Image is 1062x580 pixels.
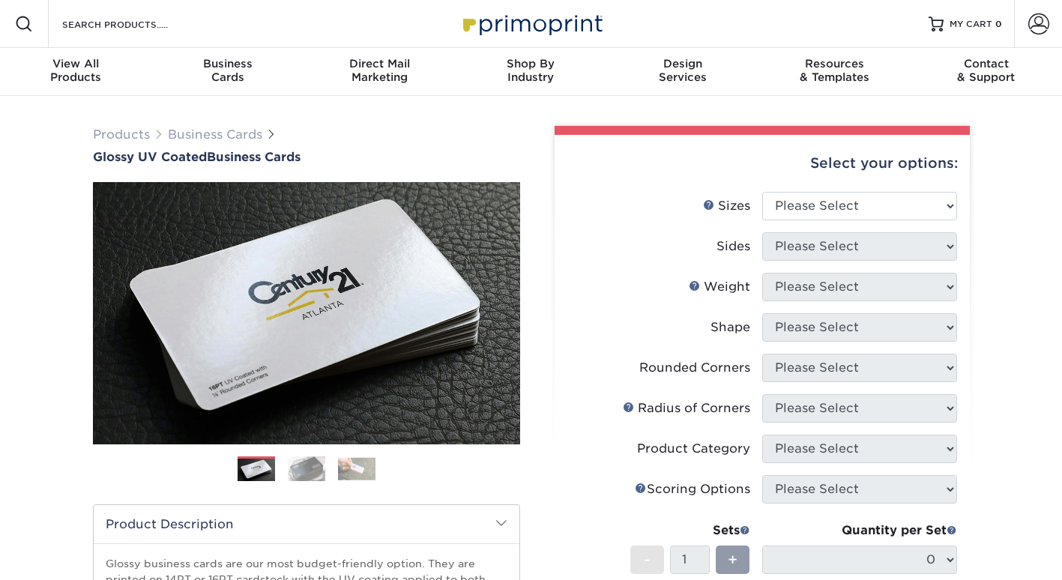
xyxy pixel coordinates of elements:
span: Contact [911,57,1062,70]
h1: Business Cards [93,150,520,164]
div: Radius of Corners [623,399,750,417]
span: Resources [758,57,910,70]
h2: Product Description [94,505,519,543]
div: Select your options: [567,135,958,192]
a: BusinessCards [151,48,303,96]
img: Business Cards 02 [288,456,325,482]
span: Design [607,57,758,70]
div: Quantity per Set [762,522,957,540]
a: Products [93,127,150,142]
input: SEARCH PRODUCTS..... [61,15,207,33]
div: & Support [911,57,1062,84]
span: Glossy UV Coated [93,150,207,164]
img: Business Cards 03 [338,457,375,480]
img: Primoprint [456,7,606,40]
span: MY CART [950,18,992,31]
a: Resources& Templates [758,48,910,96]
a: Business Cards [168,127,262,142]
span: + [728,549,737,571]
img: Glossy UV Coated 01 [93,100,520,527]
div: Scoring Options [635,480,750,498]
span: Business [151,57,303,70]
div: Sizes [703,197,750,215]
span: Direct Mail [304,57,455,70]
a: Shop ByIndustry [455,48,606,96]
a: Contact& Support [911,48,1062,96]
a: Direct MailMarketing [304,48,455,96]
div: Rounded Corners [639,359,750,377]
a: DesignServices [607,48,758,96]
div: Product Category [637,440,750,458]
div: Shape [710,318,750,336]
span: - [644,549,651,571]
div: & Templates [758,57,910,84]
div: Sets [630,522,750,540]
div: Marketing [304,57,455,84]
div: Weight [689,278,750,296]
a: Glossy UV CoatedBusiness Cards [93,150,520,164]
div: Industry [455,57,606,84]
div: Sides [716,238,750,256]
div: Cards [151,57,303,84]
img: Business Cards 01 [238,451,275,489]
div: Services [607,57,758,84]
span: Shop By [455,57,606,70]
span: 0 [995,19,1002,29]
